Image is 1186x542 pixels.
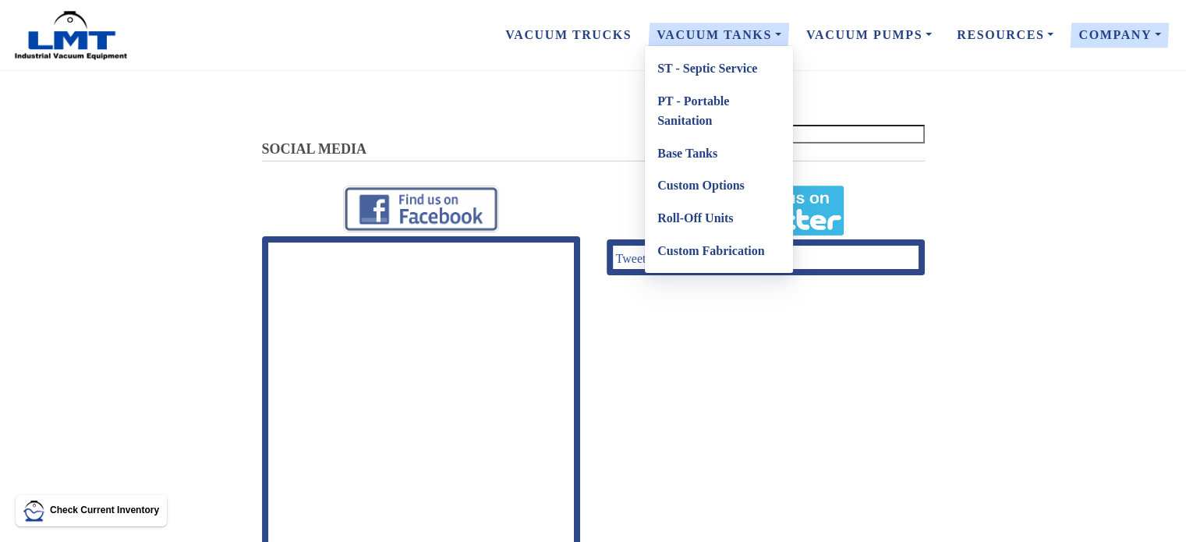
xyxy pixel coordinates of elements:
[645,235,793,267] a: Custom Fabrication
[645,137,793,170] a: Base Tanks
[343,186,499,232] img: Stacks Image 18634
[645,202,793,235] a: Roll-Off Units
[262,141,367,157] span: SOCIAL MEDIA
[50,503,159,518] p: Check Current Inventory
[644,19,794,51] a: Vacuum Tanks
[493,19,644,51] a: Vacuum Trucks
[12,10,129,61] img: LMT
[732,125,925,143] input: Search Site
[944,19,1066,51] a: Resources
[645,52,793,85] a: ST - Septic Service
[794,19,944,51] a: Vacuum Pumps
[645,85,793,137] a: PT - Portable Sanitation
[1066,19,1174,51] a: Company
[23,500,45,522] img: LMT Icon
[616,252,724,265] a: Tweets by @LMTInc
[645,169,793,202] a: Custom Options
